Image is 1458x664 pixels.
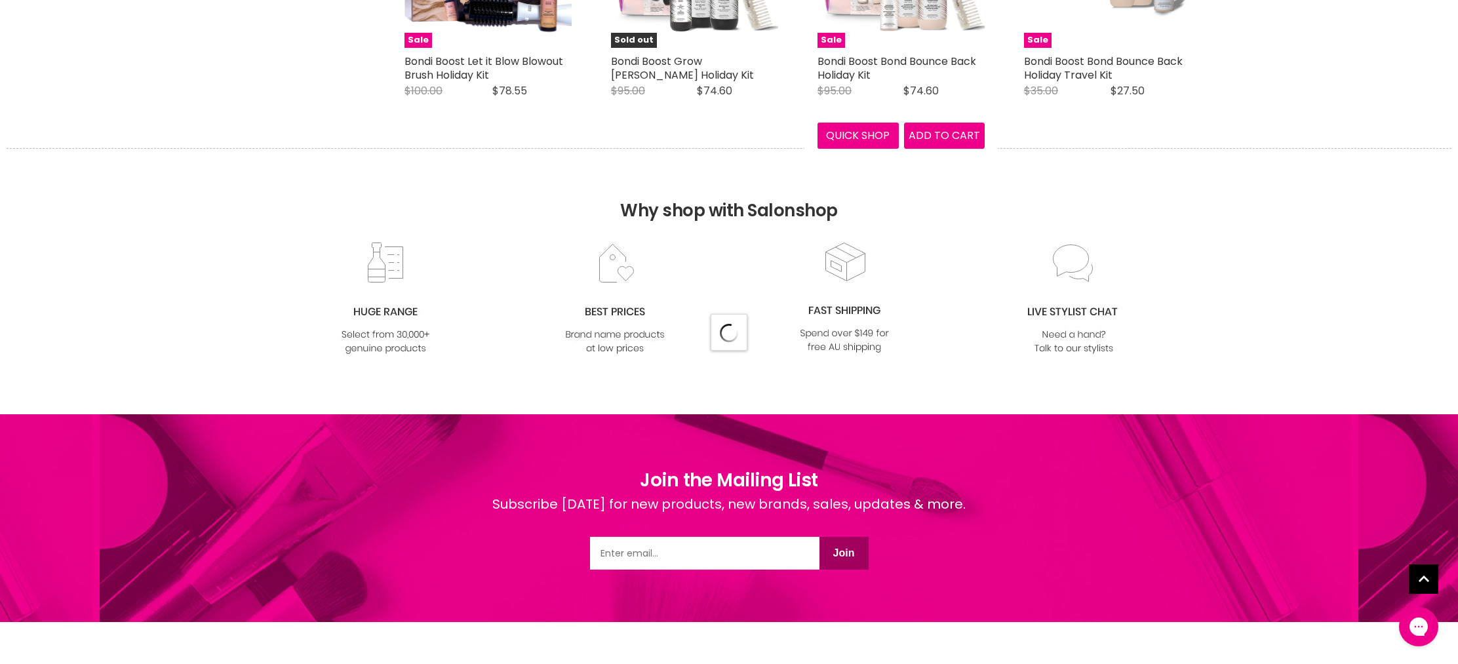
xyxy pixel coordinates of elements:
[697,83,732,98] span: $74.60
[1409,564,1438,594] a: Back to top
[1021,242,1127,357] img: chat_c0a1c8f7-3133-4fc6-855f-7264552747f6.jpg
[404,54,563,83] a: Bondi Boost Let it Blow Blowout Brush Holiday Kit
[1409,564,1438,598] span: Back to top
[611,33,657,48] span: Sold out
[818,33,845,48] span: Sale
[818,123,899,149] button: Quick shop
[1024,83,1058,98] span: $35.00
[818,83,852,98] span: $95.00
[611,54,754,83] a: Bondi Boost Grow [PERSON_NAME] Holiday Kit
[7,148,1451,241] h2: Why shop with Salonshop
[903,83,939,98] span: $74.60
[492,494,966,537] div: Subscribe [DATE] for new products, new brands, sales, updates & more.
[1392,602,1445,651] iframe: Gorgias live chat messenger
[590,537,819,570] input: Email
[492,83,527,98] span: $78.55
[611,83,645,98] span: $95.00
[904,123,985,149] button: Add to cart
[332,242,439,357] img: range2_8cf790d4-220e-469f-917d-a18fed3854b6.jpg
[819,537,869,570] button: Join
[909,128,980,143] span: Add to cart
[404,83,443,98] span: $100.00
[1111,83,1145,98] span: $27.50
[791,241,897,355] img: fast.jpg
[562,242,668,357] img: prices.jpg
[818,54,976,83] a: Bondi Boost Bond Bounce Back Holiday Kit
[404,33,432,48] span: Sale
[492,467,966,494] h1: Join the Mailing List
[1024,33,1052,48] span: Sale
[1024,54,1183,83] a: Bondi Boost Bond Bounce Back Holiday Travel Kit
